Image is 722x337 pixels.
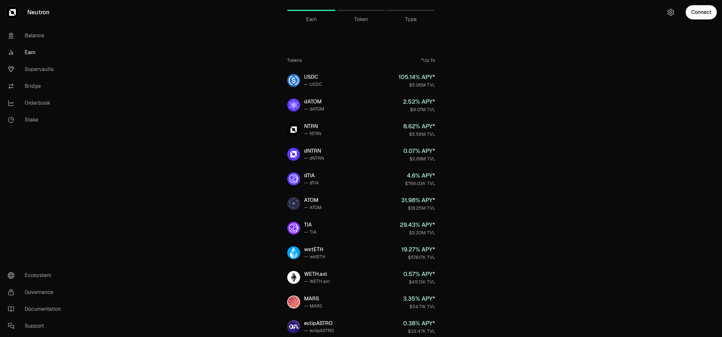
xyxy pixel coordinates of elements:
[421,57,435,64] div: *Up To
[3,301,70,318] a: Documentation
[403,156,435,162] div: $2.68M TVL
[304,81,322,87] div: — USDC
[282,216,440,240] a: TIATIA— TIA29.43% APY*$2.20M TVL
[282,69,440,92] a: USDCUSDC— USDC105.14% APY*$5.06M TVL
[287,99,300,111] img: dATOM
[304,147,324,155] div: dNTRN
[3,111,70,128] a: Stake
[282,118,440,141] a: NTRNNTRN— NTRN8.62% APY*$5.56M TVL
[405,171,435,180] div: 4.6 % APY*
[403,97,435,106] div: 2.52 % APY*
[400,229,435,236] div: $2.20M TVL
[304,320,334,327] div: eclipASTRO
[686,5,717,19] button: Connect
[403,270,435,279] div: 0.57 % APY*
[304,229,316,235] div: — TIA
[304,106,324,112] div: — dATOM
[354,16,368,23] span: Token
[287,222,300,235] img: TIA
[287,246,300,259] img: wstETH
[3,44,70,61] a: Earn
[282,143,440,166] a: dNTRNdNTRN— dNTRN0.07% APY*$2.68M TVL
[304,221,316,229] div: TIA
[304,270,330,278] div: WETH.axl
[287,197,300,210] img: ATOM
[304,204,322,211] div: — ATOM
[3,318,70,334] a: Support
[287,172,300,185] img: dTIA
[401,254,435,261] div: $578.17K TVL
[3,95,70,111] a: Orderbook
[304,246,325,253] div: wstETH
[403,146,435,156] div: 0.07 % APY*
[304,180,319,186] div: — dTIA
[282,167,440,191] a: dTIAdTIA— dTIA4.6% APY*$766.03K TVL
[304,98,324,106] div: dATOM
[403,106,435,113] div: $9.07M TVL
[282,290,440,314] a: MARSMARS— MARS3.35% APY*$54.71K TVL
[403,279,435,285] div: $411.13K TVL
[3,267,70,284] a: Ecosystem
[400,220,435,229] div: 29.43 % APY*
[304,122,321,130] div: NTRN
[403,319,435,328] div: 0.38 % APY*
[287,74,300,87] img: USDC
[304,295,322,303] div: MARS
[401,196,435,205] div: 31.98 % APY*
[287,57,302,64] div: Tokens
[401,205,435,211] div: $18.25M TVL
[287,148,300,161] img: dNTRN
[398,82,435,88] div: $5.06M TVL
[304,303,322,309] div: — MARS
[287,271,300,284] img: WETH.axl
[403,328,435,334] div: $32.47K TVL
[306,16,317,23] span: Earn
[405,16,417,23] span: Type
[401,245,435,254] div: 19.27 % APY*
[287,296,300,308] img: MARS
[282,192,440,215] a: ATOMATOM— ATOM31.98% APY*$18.25M TVL
[282,266,440,289] a: WETH.axlWETH.axl— WETH.axl0.57% APY*$411.13K TVL
[304,155,324,161] div: — dNTRN
[403,131,435,137] div: $5.56M TVL
[304,327,334,334] div: — eclipASTRO
[405,180,435,187] div: $766.03K TVL
[304,278,330,285] div: — WETH.axl
[287,123,300,136] img: NTRN
[3,61,70,78] a: Supervaults
[287,320,300,333] img: eclipASTRO
[403,294,435,303] div: 3.35 % APY*
[304,172,319,180] div: dTIA
[3,78,70,95] a: Bridge
[403,303,435,310] div: $54.71K TVL
[304,130,321,137] div: — NTRN
[287,3,336,18] a: Earn
[304,196,322,204] div: ATOM
[282,93,440,117] a: dATOMdATOM— dATOM2.52% APY*$9.07M TVL
[304,253,325,260] div: — wstETH
[282,241,440,264] a: wstETHwstETH— wstETH19.27% APY*$578.17K TVL
[403,122,435,131] div: 8.62 % APY*
[398,73,435,82] div: 105.14 % APY*
[304,73,322,81] div: USDC
[3,27,70,44] a: Balance
[3,284,70,301] a: Governance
